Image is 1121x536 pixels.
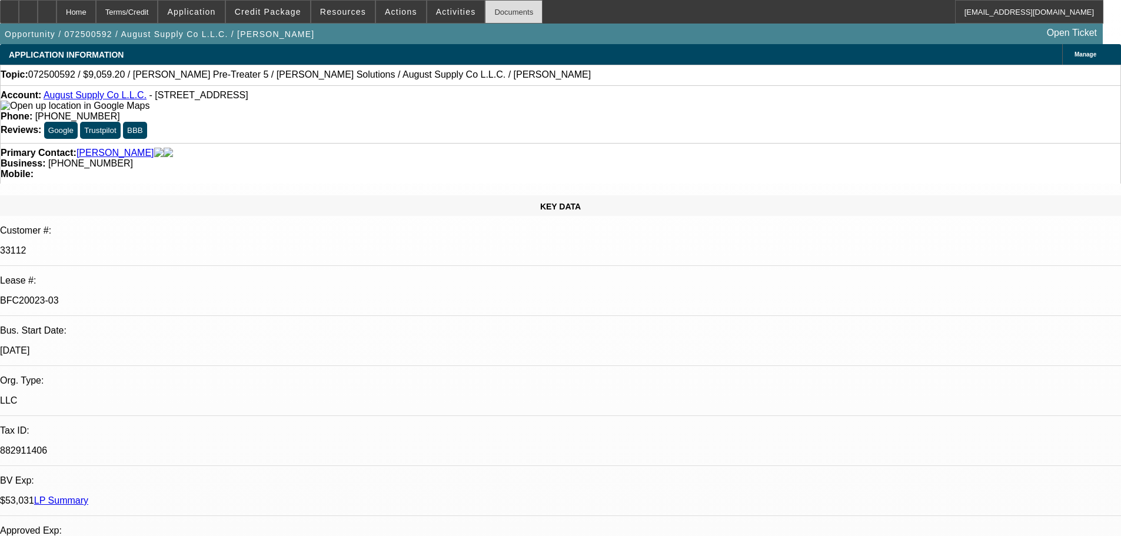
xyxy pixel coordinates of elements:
[376,1,426,23] button: Actions
[158,1,224,23] button: Application
[9,50,124,59] span: APPLICATION INFORMATION
[427,1,485,23] button: Activities
[226,1,310,23] button: Credit Package
[385,7,417,16] span: Actions
[540,202,581,211] span: KEY DATA
[1042,23,1102,43] a: Open Ticket
[123,122,147,139] button: BBB
[311,1,375,23] button: Resources
[76,148,154,158] a: [PERSON_NAME]
[44,122,78,139] button: Google
[28,69,591,80] span: 072500592 / $9,059.20 / [PERSON_NAME] Pre-Treater 5 / [PERSON_NAME] Solutions / August Supply Co ...
[1,158,45,168] strong: Business:
[80,122,120,139] button: Trustpilot
[1,101,149,111] img: Open up location in Google Maps
[154,148,164,158] img: facebook-icon.png
[34,495,88,505] a: LP Summary
[1,69,28,80] strong: Topic:
[1,101,149,111] a: View Google Maps
[35,111,120,121] span: [PHONE_NUMBER]
[1,90,41,100] strong: Account:
[1075,51,1096,58] span: Manage
[44,90,147,100] a: August Supply Co L.L.C.
[1,148,76,158] strong: Primary Contact:
[167,7,215,16] span: Application
[48,158,133,168] span: [PHONE_NUMBER]
[235,7,301,16] span: Credit Package
[149,90,248,100] span: - [STREET_ADDRESS]
[5,29,314,39] span: Opportunity / 072500592 / August Supply Co L.L.C. / [PERSON_NAME]
[436,7,476,16] span: Activities
[1,111,32,121] strong: Phone:
[320,7,366,16] span: Resources
[1,169,34,179] strong: Mobile:
[164,148,173,158] img: linkedin-icon.png
[1,125,41,135] strong: Reviews:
